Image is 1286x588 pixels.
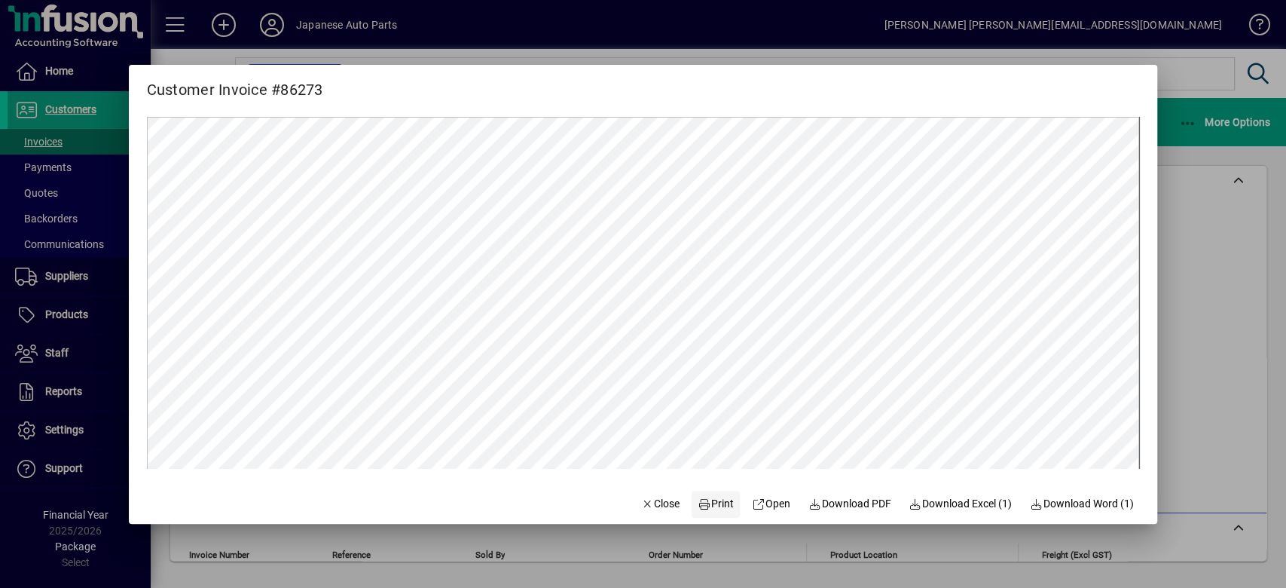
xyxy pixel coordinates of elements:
a: Open [746,491,796,518]
span: Open [752,496,790,512]
a: Download PDF [802,491,897,518]
span: Download PDF [808,496,891,512]
span: Close [641,496,680,512]
span: Download Excel (1) [909,496,1012,512]
h2: Customer Invoice #86273 [129,65,341,102]
button: Close [635,491,686,518]
button: Download Excel (1) [903,491,1018,518]
span: Download Word (1) [1030,496,1134,512]
button: Print [692,491,740,518]
span: Print [698,496,735,512]
button: Download Word (1) [1024,491,1140,518]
